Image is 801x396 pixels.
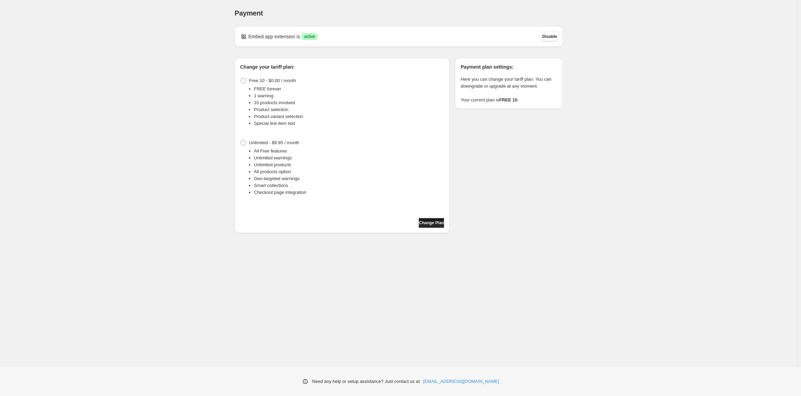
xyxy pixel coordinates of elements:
li: 1 warning [254,92,444,99]
a: [EMAIL_ADDRESS][DOMAIN_NAME] [423,378,499,385]
span: Payment [235,9,263,17]
span: Free 10 - $0.00 / month [249,78,296,83]
h2: Payment plan settings: [461,63,557,70]
span: Unlimited - $9.95 / month [249,140,299,145]
li: Special line item text [254,120,444,127]
li: Smart collections [254,182,444,189]
li: 10 products involved [254,99,444,106]
span: Change Plan [419,220,444,226]
li: Unlimited products [254,161,444,168]
li: Geo-targeted warnings [254,175,444,182]
span: active [304,34,315,39]
li: All products option [254,168,444,175]
p: Embed app extension is [249,33,300,40]
li: Product variant selection [254,113,444,120]
button: Change Plan [419,218,444,228]
strong: FREE 10 [499,97,518,102]
li: FREE forever [254,86,444,92]
p: Your current plan is . [461,97,557,103]
button: Disable [542,32,557,41]
h2: Change your tariff plan: [240,63,444,70]
li: Product selection [254,106,444,113]
p: Here you can change your tariff plan. You can downgrade or upgrade at any moment. [461,76,557,90]
li: Checkout page integration [254,189,444,196]
li: Unlimited warnings [254,155,444,161]
span: Disable [542,34,557,39]
li: All Free features [254,148,444,155]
